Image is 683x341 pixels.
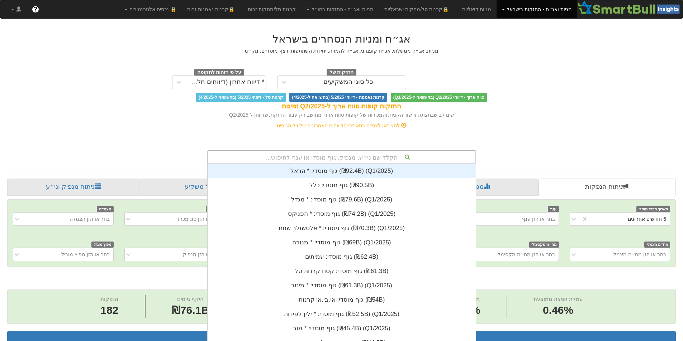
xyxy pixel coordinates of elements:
[100,296,118,302] span: הנפקות
[242,0,301,18] a: קרנות סל/מחקות זרות
[612,251,666,258] div: בחר או הזן מח״מ מינמלי
[636,206,670,212] span: תאריך מכרז מוסדי
[70,215,110,223] div: בחר או הזן הצמדה
[100,303,118,318] span: 182
[137,48,546,54] h5: מניות, אג״ח ממשלתי, אג״ח קונצרני, אג״ח להמרה, יחידות השתתפות, רצף מוסדיים, מק״מ
[7,274,676,286] h2: ניתוח הנפקות - 6 חודשים אחרונים
[177,296,204,302] span: היקף גיוסים
[644,242,670,248] span: מח״מ מינמלי
[183,251,221,258] div: בחר או הזן מנפיק
[497,0,577,18] a: מניות ואג״ח - החזקות בישראל
[172,304,209,316] span: ₪76.1B
[391,93,487,102] span: טווח ארוך - דיווחי Q2/2025 (בהשוואה ל-Q1/2025)
[379,0,456,18] a: 🔒קרנות סל/מחקות ישראליות
[137,111,546,118] div: שים לב שבתצוגה זו שווי הקניות והמכירות של קופות טווח ארוך מחושב רק עבור החזקות שדווחו ל Q2/2025
[208,293,476,307] div: גוף מוסדי: ‏אי.בי.אי קרנות ‎(₪54B)‎
[497,251,555,258] div: בחר או הזן מח״מ מקסימלי
[208,278,476,293] div: גוף מוסדי: * ‏מיטב ‎(₪61.3B)‎ (Q1/2025)
[61,251,110,258] div: בחר או הזן מפיץ מוביל
[522,215,555,223] div: בחר או הזן ענף
[97,206,114,212] span: הצמדה
[533,296,582,302] span: עמלת הפצה ממוצעת
[529,242,559,248] span: מח״מ מקסימלי
[208,250,476,264] div: גוף מוסדי: ‏עמיתים ‎(₪62.4B)‎
[196,93,286,102] span: קרנות סל - דיווחי 5/2025 (בהשוואה ל-4/2025)
[182,0,243,18] a: 🔒קרנות נאמנות זרות
[301,0,379,18] a: מניות ואג״ח - החזקות בחו״ל
[7,179,140,196] a: ניתוח מנפיק וני״ע
[323,79,373,86] div: כל סוגי המשקיעים
[289,93,387,102] span: קרנות נאמנות - דיווחי 5/2025 (בהשוואה ל-4/2025)
[91,242,114,248] span: מפיץ מוביל
[539,179,676,196] a: ניתוח הנפקות
[137,102,546,111] div: החזקות קופות טווח ארוך ל-Q2/2025 זמינות
[137,33,546,45] h2: אג״ח ומניות הנסחרים בישראל
[187,79,265,86] div: * דיווח אחרון (דיווחים חלקיים)
[27,0,44,18] a: ?
[208,207,476,221] div: גוף מוסדי: * ‏הפניקס ‎(₪74.2B)‎ (Q1/2025)
[208,264,476,278] div: גוף מוסדי: ‏קסם קרנות סל ‎(₪61.3B)‎
[208,321,476,336] div: גוף מוסדי: * ‏מור ‎(₪45.4B)‎ (Q1/2025)
[206,206,225,212] span: סוג מכרז
[208,178,476,193] div: גוף מוסדי: ‏כלל ‎(₪90.5B)‎
[140,179,275,196] a: פרופיל משקיע
[548,206,559,212] span: ענף
[208,221,476,235] div: גוף מוסדי: * ‏אלטשולר שחם ‎(₪70.3B)‎ (Q1/2025)
[533,303,582,318] span: 0.46%
[327,69,357,77] span: החזקות של
[194,69,244,77] span: על פי דוחות לתקופה
[132,122,551,129] div: לחץ כאן לצפייה בתאריכי הדיווחים האחרונים של כל הגופים
[208,307,476,321] div: גוף מוסדי: * ‏ילין לפידות ‎(₪52.5B)‎ (Q1/2025)
[178,215,221,223] div: בחר או הזן סוג מכרז
[577,0,683,15] img: Smartbull
[208,235,476,250] div: גוף מוסדי: * ‏מנורה ‎(₪69B)‎ (Q1/2025)
[628,215,666,223] div: 6 חודשים אחרונים
[208,193,476,207] div: גוף מוסדי: * ‏מגדל ‎(₪79.6B)‎ (Q1/2025)
[208,151,475,163] div: הקלד שם ני״ע, מנפיק, גוף מוסדי או ענף לחיפוש...
[457,0,497,18] a: מניות דואליות
[208,164,476,178] div: גוף מוסדי: * ‏הראל ‎(₪92.4B)‎ (Q1/2025)
[119,0,182,18] a: 🔒 נכסים אלטרנטיבים
[33,6,37,13] span: ?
